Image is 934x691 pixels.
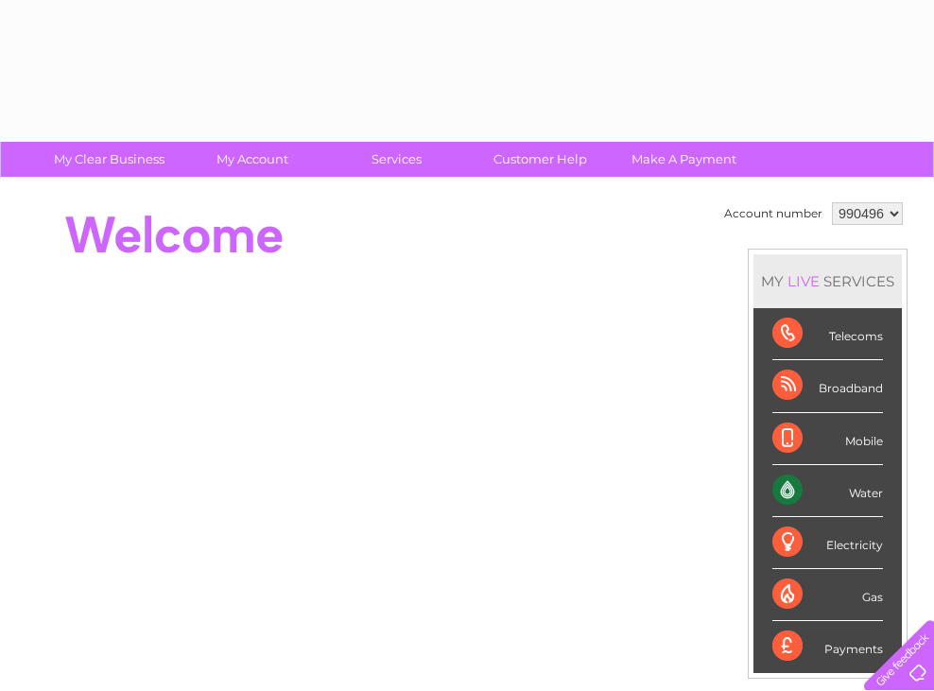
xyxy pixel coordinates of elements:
[772,517,883,569] div: Electricity
[772,621,883,672] div: Payments
[462,142,618,177] a: Customer Help
[772,413,883,465] div: Mobile
[772,308,883,360] div: Telecoms
[319,142,475,177] a: Services
[175,142,331,177] a: My Account
[772,569,883,621] div: Gas
[719,198,827,230] td: Account number
[772,465,883,517] div: Water
[753,254,902,308] div: MY SERVICES
[784,272,823,290] div: LIVE
[606,142,762,177] a: Make A Payment
[772,360,883,412] div: Broadband
[31,142,187,177] a: My Clear Business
